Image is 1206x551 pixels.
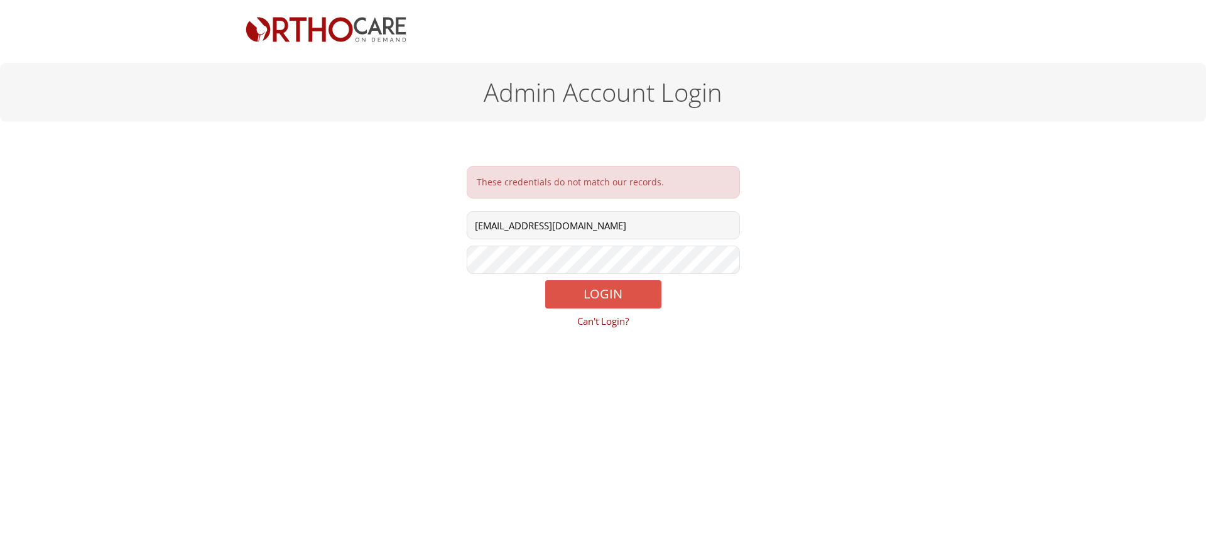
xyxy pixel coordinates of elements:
[477,176,730,188] div: These credentials do not match our records.
[577,315,629,327] a: Can't Login?
[545,280,661,308] button: LOGIN
[245,16,407,43] img: OrthoCareOnDemand Logo
[245,79,961,106] h1: Admin Account Login
[467,211,740,239] input: Email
